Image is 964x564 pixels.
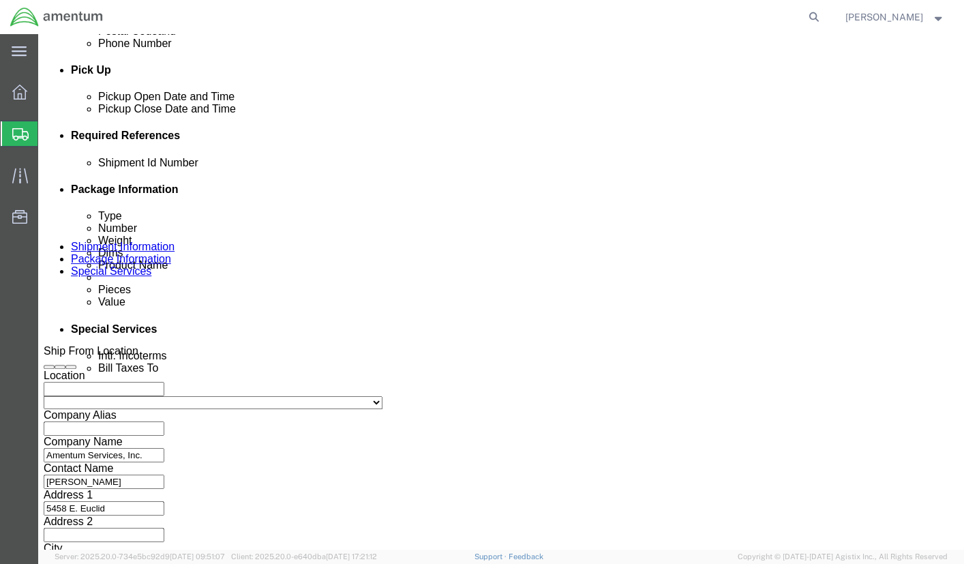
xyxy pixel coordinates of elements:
span: Client: 2025.20.0-e640dba [231,552,377,561]
a: Support [475,552,509,561]
span: [DATE] 17:21:12 [326,552,377,561]
span: [DATE] 09:51:07 [170,552,225,561]
button: [PERSON_NAME] [845,9,946,25]
a: Feedback [508,552,543,561]
img: logo [10,7,104,27]
span: Server: 2025.20.0-734e5bc92d9 [55,552,225,561]
iframe: FS Legacy Container [38,34,964,550]
span: Toby Bristow [845,10,923,25]
span: Copyright © [DATE]-[DATE] Agistix Inc., All Rights Reserved [738,551,948,563]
